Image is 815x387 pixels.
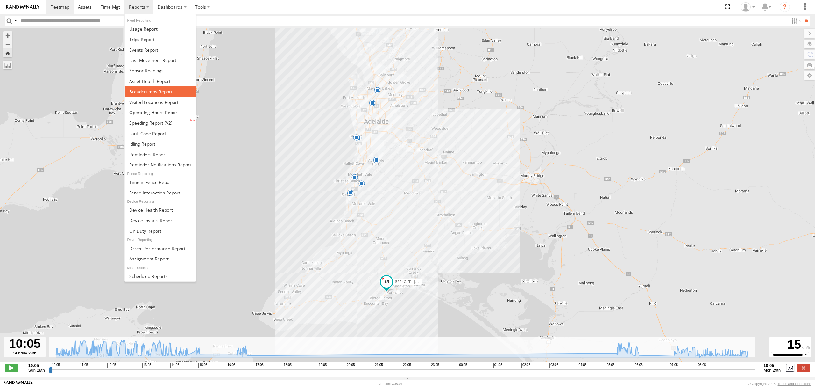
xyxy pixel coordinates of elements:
a: Fault Code Report [125,128,196,139]
a: Terms and Conditions [778,382,811,386]
a: Fleet Speed Report (V2) [125,118,196,128]
a: Fence Interaction Report [125,187,196,198]
span: 06:05 [634,363,643,368]
strong: 10:05 [763,363,781,368]
label: Measure [3,61,12,69]
a: Visit our Website [4,381,33,387]
span: 13:05 [142,363,151,368]
label: Close [797,364,810,372]
div: Version: 308.01 [379,382,403,386]
a: Visited Locations Report [125,97,196,107]
a: On Duty Report [125,226,196,236]
span: 20:05 [346,363,355,368]
a: Sensor Readings [125,65,196,76]
span: 04:05 [578,363,586,368]
button: Zoom Home [3,49,12,57]
a: Asset Health Report [125,76,196,86]
i: ? [780,2,790,12]
span: 10:05 [51,363,60,368]
a: Trips Report [125,34,196,45]
label: Search Query [13,16,18,26]
span: 19:05 [318,363,327,368]
span: 15:05 [198,363,207,368]
a: Service Reminder Notifications Report [125,160,196,170]
a: Device Installs Report [125,215,196,226]
span: 03:05 [549,363,558,368]
span: 08:05 [697,363,706,368]
a: Time in Fences Report [125,177,196,187]
a: Device Health Report [125,205,196,215]
span: 23:05 [430,363,439,368]
div: © Copyright 2025 - [748,382,811,386]
button: Zoom in [3,31,12,40]
button: Zoom out [3,40,12,49]
a: Idling Report [125,139,196,149]
span: S254CLT - [PERSON_NAME] [395,280,445,284]
label: Map Settings [804,71,815,80]
span: 05:05 [606,363,615,368]
span: Sun 28th Sep 2025 [28,368,45,373]
a: Full Events Report [125,45,196,55]
a: Reminders Report [125,149,196,160]
strong: 10:05 [28,363,45,368]
a: Scheduled Reports [125,271,196,281]
span: 12:05 [107,363,116,368]
span: 07:05 [669,363,678,368]
span: 01:05 [493,363,502,368]
span: 11:05 [79,363,88,368]
a: Last Movement Report [125,55,196,65]
span: 00:05 [458,363,467,368]
label: Search Filter Options [789,16,803,26]
img: rand-logo.svg [6,5,39,9]
a: Driver Performance Report [125,243,196,254]
span: Mon 29th Sep 2025 [763,368,781,373]
span: 18:05 [283,363,292,368]
span: 16:05 [227,363,236,368]
a: Assignment Report [125,253,196,264]
span: 17:05 [255,363,264,368]
div: Peter Lu [739,2,757,12]
span: 14:05 [170,363,179,368]
span: 02:05 [521,363,530,368]
a: Usage Report [125,24,196,34]
div: 15 [770,338,810,352]
a: Breadcrumbs Report [125,86,196,97]
label: Play/Stop [5,364,18,372]
span: 22:05 [402,363,411,368]
a: Asset Operating Hours Report [125,107,196,118]
span: 21:05 [374,363,383,368]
